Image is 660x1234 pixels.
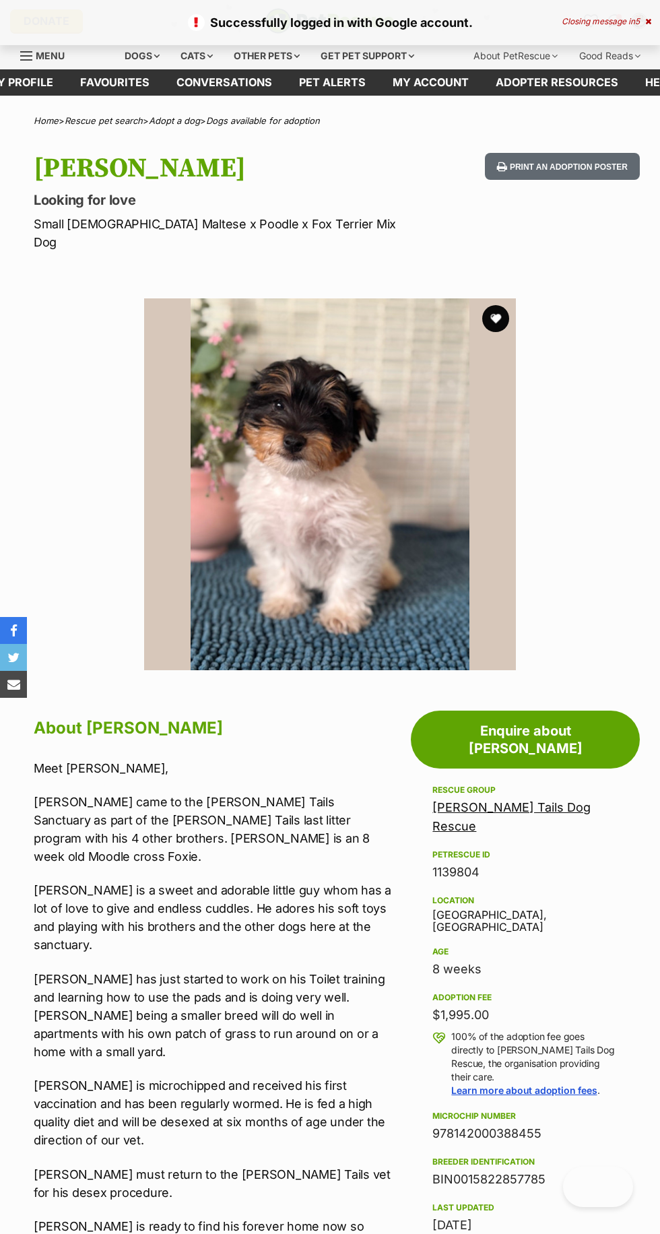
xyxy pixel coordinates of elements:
div: Age [432,946,618,957]
a: Adopter resources [482,69,632,96]
span: Menu [36,50,65,61]
div: Closing message in [562,17,651,26]
a: Learn more about adoption fees [451,1084,597,1096]
h2: About [PERSON_NAME] [34,713,392,743]
div: Breeder identification [432,1157,618,1167]
a: Favourites [67,69,163,96]
button: favourite [482,305,509,332]
div: Rescue group [432,785,618,795]
div: Last updated [432,1202,618,1213]
p: Small [DEMOGRAPHIC_DATA] Maltese x Poodle x Fox Terrier Mix Dog [34,215,405,251]
div: 978142000388455 [432,1124,618,1143]
div: Microchip number [432,1111,618,1122]
div: Cats [171,42,222,69]
p: [PERSON_NAME] came to the [PERSON_NAME] Tails Sanctuary as part of the [PERSON_NAME] Tails last l... [34,793,392,866]
img: Photo of Freddie [144,298,516,670]
a: conversations [163,69,286,96]
div: PetRescue ID [432,849,618,860]
button: Print an adoption poster [485,153,640,181]
div: $1,995.00 [432,1006,618,1025]
div: Adoption fee [432,992,618,1003]
p: [PERSON_NAME] has just started to work on his Toilet training and learning how to use the pads an... [34,970,392,1061]
p: Looking for love [34,191,405,209]
div: Good Reads [570,42,650,69]
p: 100% of the adoption fee goes directly to [PERSON_NAME] Tails Dog Rescue, the organisation provid... [451,1030,618,1097]
a: My account [379,69,482,96]
iframe: Help Scout Beacon - Open [563,1167,633,1207]
div: 1139804 [432,863,618,882]
div: [GEOGRAPHIC_DATA], [GEOGRAPHIC_DATA] [432,892,618,934]
a: Enquire about [PERSON_NAME] [411,711,640,769]
p: [PERSON_NAME] must return to the [PERSON_NAME] Tails vet for his desex procedure. [34,1165,392,1202]
span: 5 [635,16,640,26]
div: BIN0015822857785 [432,1170,618,1189]
a: Adopt a dog [149,115,200,126]
h1: [PERSON_NAME] [34,153,405,184]
div: 8 weeks [432,960,618,979]
div: Other pets [224,42,309,69]
div: Dogs [115,42,169,69]
div: Location [432,895,618,906]
a: Home [34,115,59,126]
div: Get pet support [311,42,424,69]
p: [PERSON_NAME] is a sweet and adorable little guy whom has a lot of love to give and endless cuddl... [34,881,392,954]
p: Meet [PERSON_NAME], [34,759,392,777]
a: [PERSON_NAME] Tails Dog Rescue [432,800,591,833]
div: About PetRescue [464,42,567,69]
p: [PERSON_NAME] is microchipped and received his first vaccination and has been regularly wormed. H... [34,1076,392,1149]
a: Pet alerts [286,69,379,96]
a: Dogs available for adoption [206,115,320,126]
p: Successfully logged in with Google account. [13,13,647,32]
a: Rescue pet search [65,115,143,126]
a: Menu [20,42,74,67]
